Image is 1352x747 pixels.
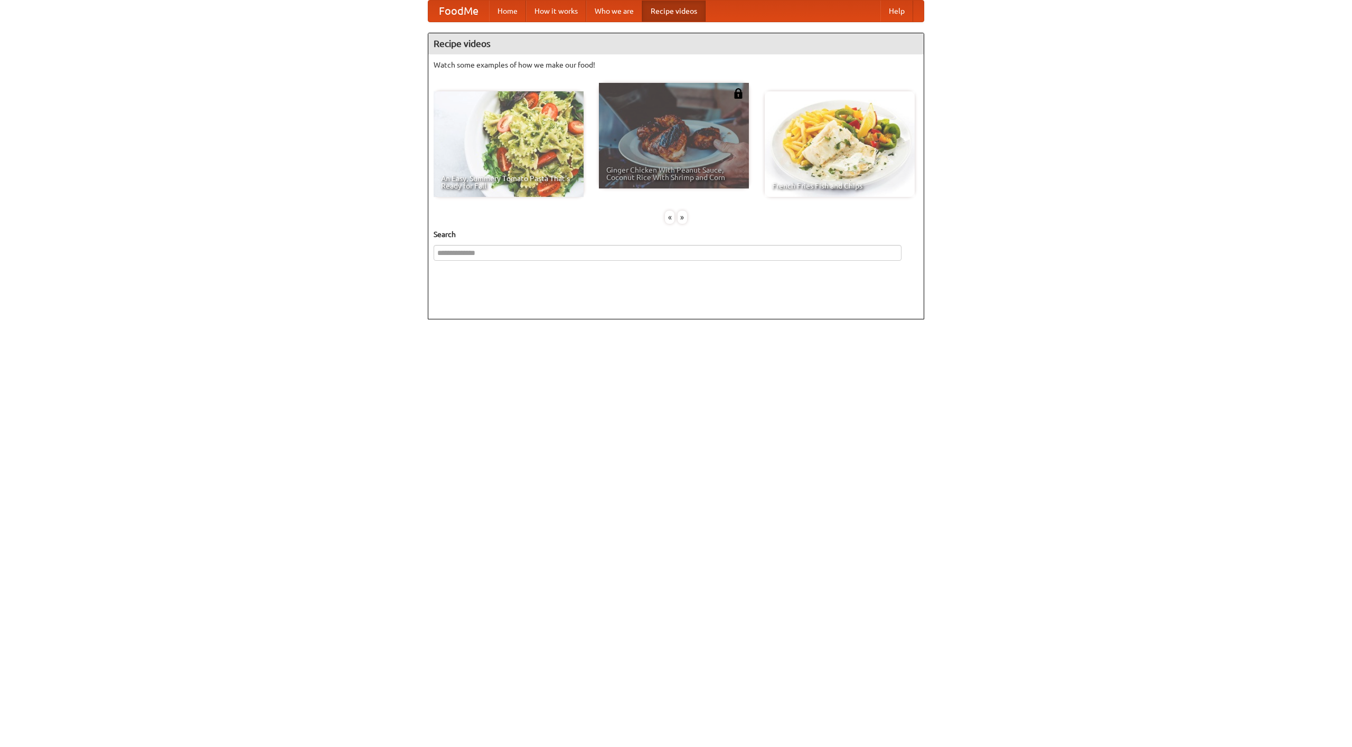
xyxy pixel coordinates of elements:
[665,211,674,224] div: «
[526,1,586,22] a: How it works
[428,33,924,54] h4: Recipe videos
[586,1,642,22] a: Who we are
[772,182,907,190] span: French Fries Fish and Chips
[642,1,706,22] a: Recipe videos
[880,1,913,22] a: Help
[489,1,526,22] a: Home
[441,175,576,190] span: An Easy, Summery Tomato Pasta That's Ready for Fall
[434,91,584,197] a: An Easy, Summery Tomato Pasta That's Ready for Fall
[765,91,915,197] a: French Fries Fish and Chips
[434,60,918,70] p: Watch some examples of how we make our food!
[428,1,489,22] a: FoodMe
[733,88,744,99] img: 483408.png
[434,229,918,240] h5: Search
[678,211,687,224] div: »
